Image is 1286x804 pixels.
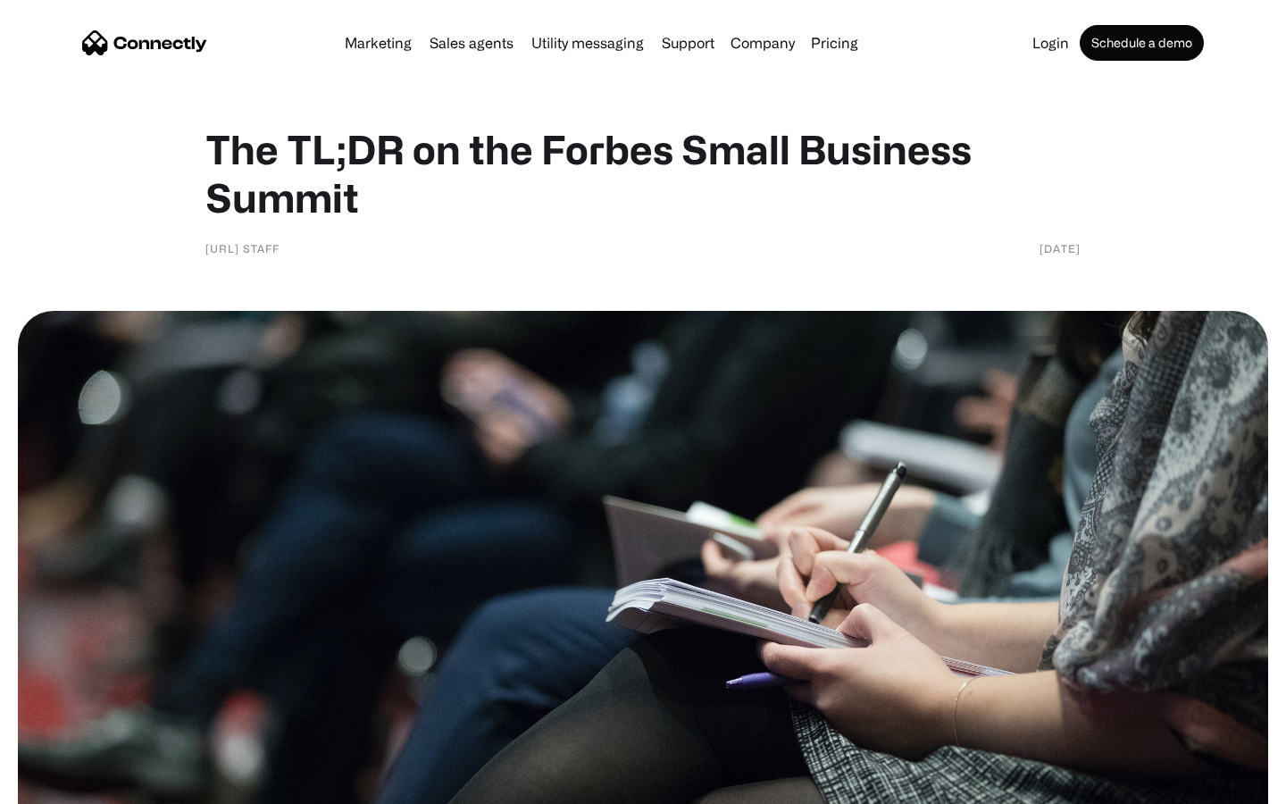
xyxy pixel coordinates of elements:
[1080,25,1204,61] a: Schedule a demo
[725,30,800,55] div: Company
[422,36,521,50] a: Sales agents
[205,239,280,257] div: [URL] Staff
[1040,239,1081,257] div: [DATE]
[205,125,1081,222] h1: The TL;DR on the Forbes Small Business Summit
[338,36,419,50] a: Marketing
[731,30,795,55] div: Company
[1025,36,1076,50] a: Login
[524,36,651,50] a: Utility messaging
[804,36,865,50] a: Pricing
[36,773,107,798] ul: Language list
[82,29,207,56] a: home
[655,36,722,50] a: Support
[18,773,107,798] aside: Language selected: English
